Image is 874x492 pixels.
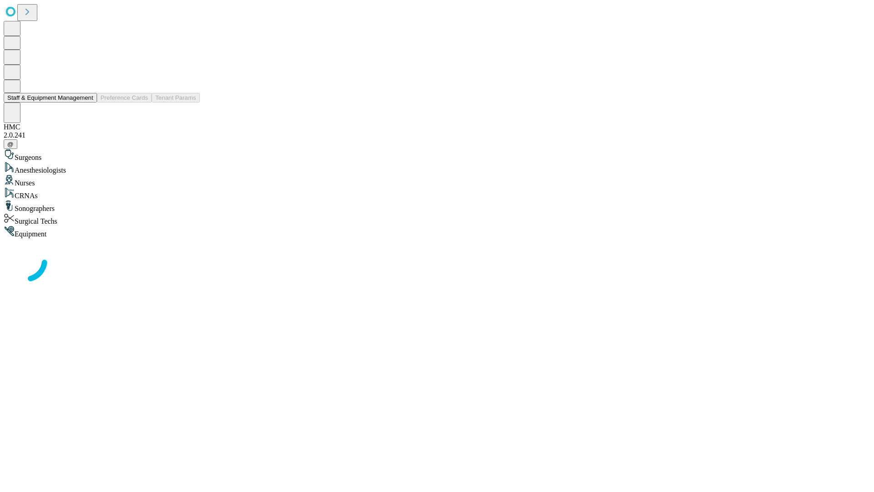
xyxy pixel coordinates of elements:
[4,131,870,139] div: 2.0.241
[4,213,870,225] div: Surgical Techs
[97,93,152,102] button: Preference Cards
[4,174,870,187] div: Nurses
[4,123,870,131] div: HMC
[4,162,870,174] div: Anesthesiologists
[4,200,870,213] div: Sonographers
[4,225,870,238] div: Equipment
[4,187,870,200] div: CRNAs
[4,149,870,162] div: Surgeons
[152,93,200,102] button: Tenant Params
[7,141,14,148] span: @
[4,139,17,149] button: @
[4,93,97,102] button: Staff & Equipment Management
